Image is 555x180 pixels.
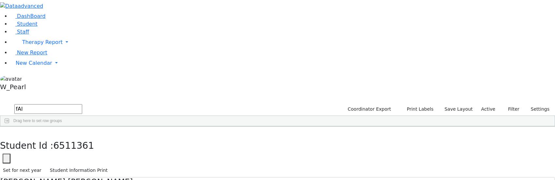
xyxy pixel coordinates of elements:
label: Active [478,104,498,114]
button: Save Layout [442,104,475,114]
a: New Calendar [10,57,555,70]
span: Student [17,21,37,27]
span: DashBoard [17,13,46,19]
a: Student [10,21,37,27]
a: DashBoard [10,13,46,19]
button: Settings [522,104,552,114]
span: Therapy Report [22,39,63,45]
span: New Report [17,49,47,56]
button: Filter [500,104,522,114]
span: Drag here to set row groups [13,118,62,123]
button: Print Labels [399,104,436,114]
a: Staff [10,29,29,35]
button: Coordinator Export [343,104,394,114]
a: New Report [10,49,47,56]
span: 6511361 [53,140,94,151]
input: Search [14,104,82,114]
a: Therapy Report [10,36,555,49]
button: Student Information Print [47,165,111,175]
span: New Calendar [16,60,52,66]
span: Staff [17,29,29,35]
